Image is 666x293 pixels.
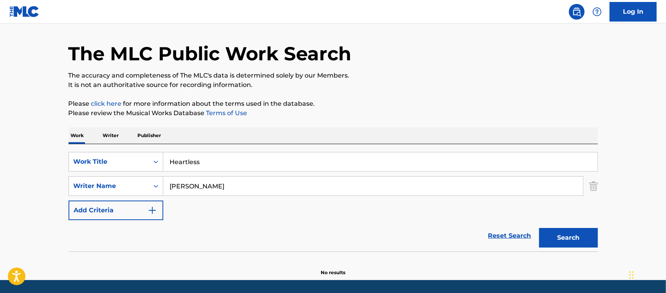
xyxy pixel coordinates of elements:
p: Writer [101,127,121,144]
p: The accuracy and completeness of The MLC's data is determined solely by our Members. [69,71,598,80]
img: search [572,7,581,16]
img: Delete Criterion [589,176,598,196]
a: Terms of Use [205,109,247,117]
form: Search Form [69,152,598,251]
img: help [592,7,602,16]
div: Writer Name [74,181,144,191]
div: Help [589,4,605,20]
p: Work [69,127,87,144]
div: Work Title [74,157,144,166]
div: Drag [629,263,634,287]
p: Publisher [135,127,164,144]
img: MLC Logo [9,6,40,17]
img: 9d2ae6d4665cec9f34b9.svg [148,206,157,215]
a: Public Search [569,4,585,20]
h1: The MLC Public Work Search [69,42,352,65]
p: Please review the Musical Works Database [69,109,598,118]
iframe: Chat Widget [627,255,666,293]
p: Please for more information about the terms used in the database. [69,99,598,109]
a: Reset Search [484,227,535,244]
a: click here [91,100,122,107]
p: It is not an authoritative source for recording information. [69,80,598,90]
p: No results [321,260,345,276]
button: Add Criteria [69,201,163,220]
a: Log In [610,2,657,22]
button: Search [539,228,598,248]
